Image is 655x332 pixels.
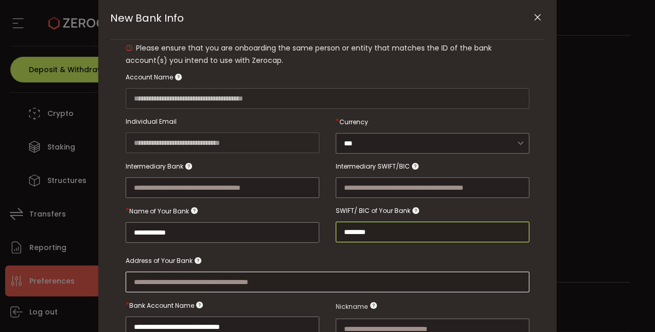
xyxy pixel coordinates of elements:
span: New Bank Info [110,11,184,25]
iframe: Chat Widget [604,283,655,332]
button: Close [528,9,546,27]
span: Nickname [336,301,368,313]
span: Please ensure that you are onboarding the same person or entity that matches the ID of the bank a... [126,43,492,65]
